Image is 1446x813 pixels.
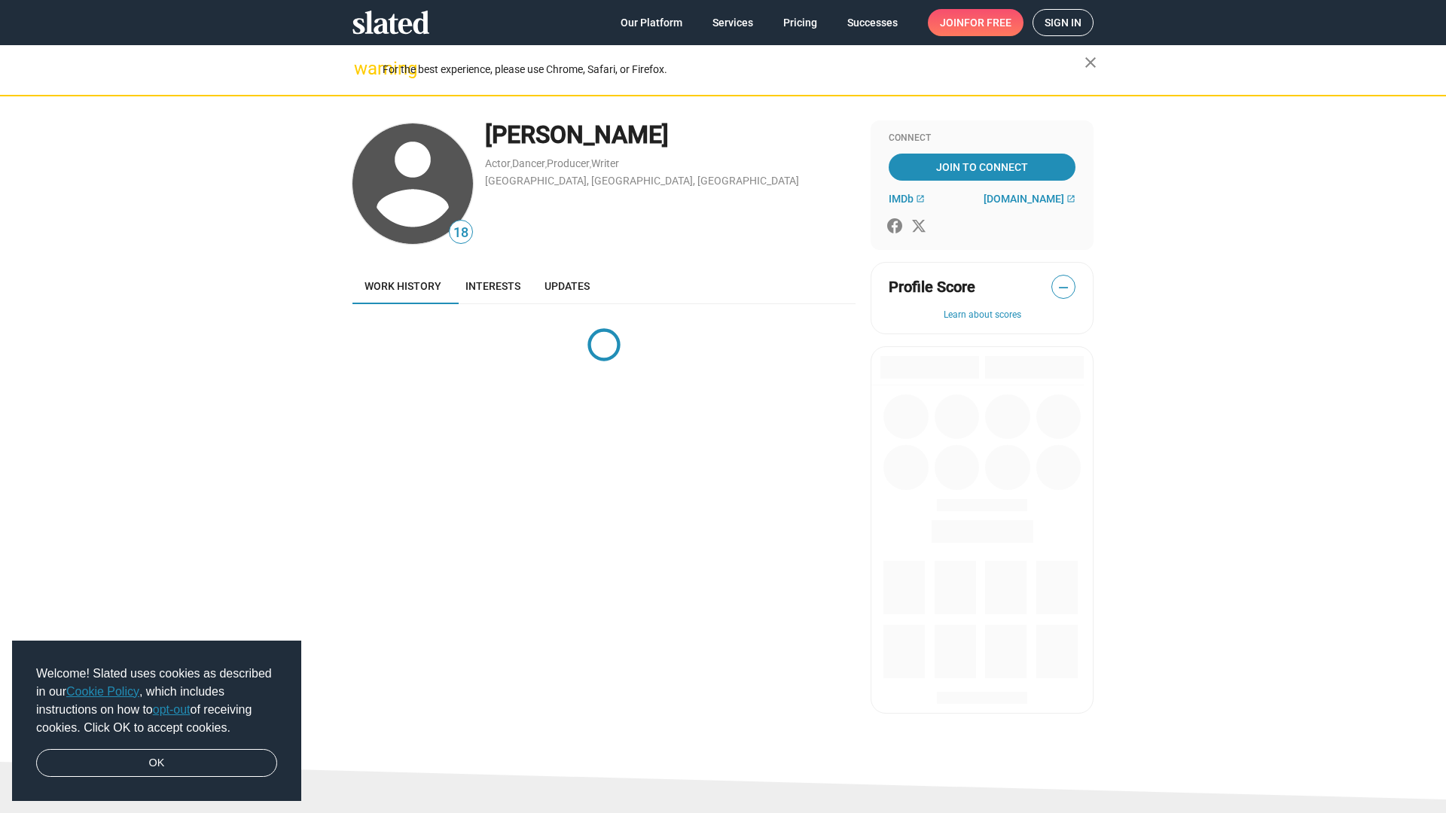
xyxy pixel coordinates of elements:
mat-icon: warning [354,59,372,78]
a: [DOMAIN_NAME] [984,193,1075,205]
a: Dancer [512,157,545,169]
a: [GEOGRAPHIC_DATA], [GEOGRAPHIC_DATA], [GEOGRAPHIC_DATA] [485,175,799,187]
div: cookieconsent [12,641,301,802]
a: dismiss cookie message [36,749,277,778]
a: IMDb [889,193,925,205]
span: Successes [847,9,898,36]
span: Updates [545,280,590,292]
span: [DOMAIN_NAME] [984,193,1064,205]
a: Joinfor free [928,9,1023,36]
span: Sign in [1045,10,1081,35]
a: Our Platform [609,9,694,36]
a: Work history [352,268,453,304]
a: Join To Connect [889,154,1075,181]
span: 18 [450,223,472,243]
div: Connect [889,132,1075,145]
span: , [590,160,591,169]
a: Producer [547,157,590,169]
div: [PERSON_NAME] [485,119,856,151]
a: Pricing [771,9,829,36]
span: Interests [465,280,520,292]
div: For the best experience, please use Chrome, Safari, or Firefox. [383,59,1084,80]
a: Actor [485,157,511,169]
a: Successes [835,9,910,36]
span: , [511,160,512,169]
a: opt-out [153,703,191,716]
mat-icon: close [1081,53,1100,72]
a: Services [700,9,765,36]
a: Writer [591,157,619,169]
a: Cookie Policy [66,685,139,698]
span: Join [940,9,1011,36]
span: Profile Score [889,277,975,297]
span: IMDb [889,193,914,205]
button: Learn about scores [889,309,1075,321]
span: Work history [365,280,441,292]
a: Sign in [1033,9,1094,36]
span: Join To Connect [892,154,1072,181]
span: Welcome! Slated uses cookies as described in our , which includes instructions on how to of recei... [36,665,277,737]
mat-icon: open_in_new [916,194,925,203]
a: Interests [453,268,532,304]
mat-icon: open_in_new [1066,194,1075,203]
a: Updates [532,268,602,304]
span: Services [712,9,753,36]
span: Pricing [783,9,817,36]
span: Our Platform [621,9,682,36]
span: — [1052,278,1075,297]
span: , [545,160,547,169]
span: for free [964,9,1011,36]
